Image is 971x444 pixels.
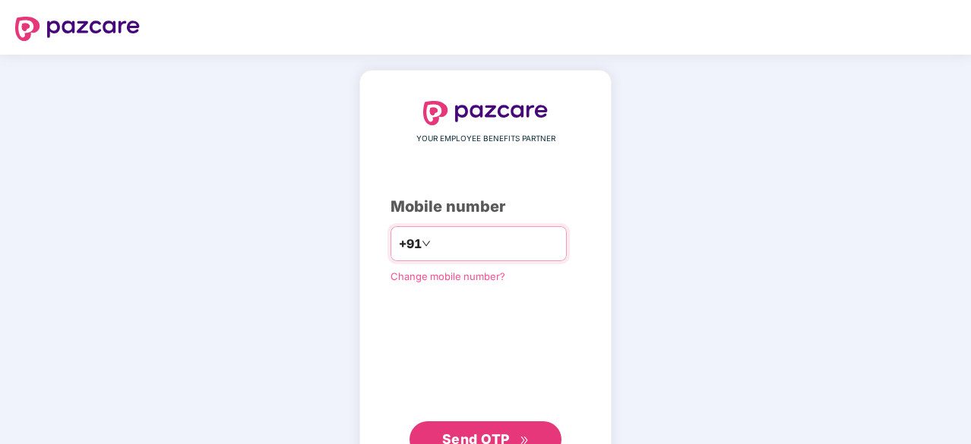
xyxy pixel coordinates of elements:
span: +91 [399,235,422,253]
div: Mobile number [391,195,580,219]
span: down [422,239,431,248]
img: logo [423,101,548,125]
a: Change mobile number? [391,270,505,282]
span: YOUR EMPLOYEE BENEFITS PARTNER [416,133,555,145]
img: logo [15,17,140,41]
